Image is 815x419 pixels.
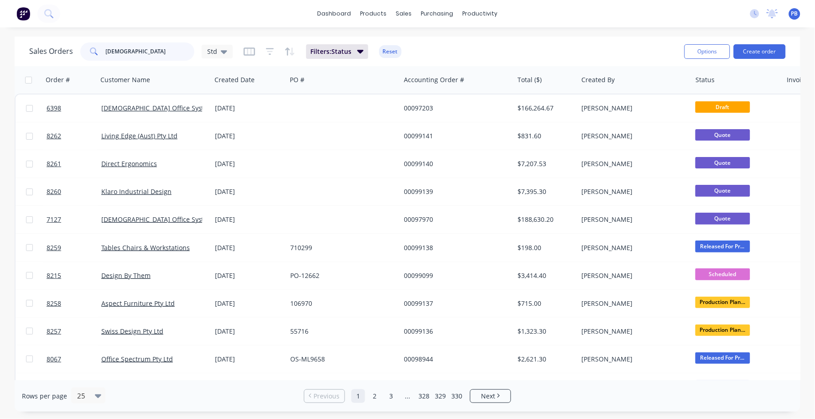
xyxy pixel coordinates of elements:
div: $188,630.20 [518,215,571,224]
span: Quote [695,129,750,141]
div: [DATE] [215,299,283,308]
div: [PERSON_NAME] [581,271,683,280]
div: $166,264.67 [518,104,571,113]
div: PO # [290,75,304,84]
div: Accounting Order # [404,75,464,84]
a: Living Edge (Aust) Pty Ltd [101,131,178,140]
a: 8255 [47,373,101,401]
div: [DATE] [215,159,283,168]
a: [DEMOGRAPHIC_DATA] Office Systems [101,104,217,112]
a: Office Spectrum Pty Ltd [101,355,173,363]
div: [PERSON_NAME] [581,243,683,252]
span: 8067 [47,355,61,364]
a: Page 1 is your current page [351,389,365,403]
a: Previous page [304,392,345,401]
a: Tables Chairs & Workstations [101,243,190,252]
div: [PERSON_NAME] [581,159,683,168]
a: 8259 [47,234,101,262]
div: 00099136 [404,327,505,336]
span: 7127 [47,215,61,224]
a: 8262 [47,122,101,150]
a: Design By Them [101,271,151,280]
div: $715.00 [518,299,571,308]
div: [DATE] [215,243,283,252]
span: 8258 [47,299,61,308]
div: 00099137 [404,299,505,308]
a: 8067 [47,346,101,373]
span: Std [207,47,217,56]
div: $7,207.53 [518,159,571,168]
span: Next [481,392,495,401]
a: 8261 [47,150,101,178]
a: Page 2 [368,389,381,403]
a: Page 328 [417,389,431,403]
span: Filters: Status [311,47,352,56]
a: Jump forward [401,389,414,403]
a: 8215 [47,262,101,289]
span: 8259 [47,243,61,252]
div: 00099141 [404,131,505,141]
div: [PERSON_NAME] [581,104,683,113]
div: $2,621.30 [518,355,571,364]
div: OS-ML9658 [290,355,392,364]
span: Previous [314,392,340,401]
span: Quote [695,185,750,196]
div: Created Date [214,75,255,84]
input: Search... [106,42,195,61]
div: sales [392,7,417,21]
div: 00098944 [404,355,505,364]
div: products [356,7,392,21]
div: 00097203 [404,104,505,113]
div: [PERSON_NAME] [581,327,683,336]
div: 106970 [290,299,392,308]
span: Production Plan... [695,325,750,336]
div: [DATE] [215,187,283,196]
a: Aspect Furniture Pty Ltd [101,299,175,308]
a: [DEMOGRAPHIC_DATA] Office Systems [101,215,217,224]
a: Page 330 [450,389,464,403]
a: Page 329 [434,389,447,403]
div: 00099140 [404,159,505,168]
span: Released For Pr... [695,352,750,364]
span: Production Plan... [695,297,750,308]
div: Total ($) [518,75,542,84]
span: 8257 [47,327,61,336]
span: 8261 [47,159,61,168]
div: productivity [458,7,502,21]
div: purchasing [417,7,458,21]
ul: Pagination [300,389,515,403]
div: Status [696,75,715,84]
div: [DATE] [215,271,283,280]
div: 55716 [290,327,392,336]
span: Draft [695,101,750,113]
div: [DATE] [215,355,283,364]
div: [DATE] [215,104,283,113]
div: 00097970 [404,215,505,224]
a: Direct Ergonomics [101,159,157,168]
div: [PERSON_NAME] [581,131,683,141]
div: 00099138 [404,243,505,252]
a: 7127 [47,206,101,233]
a: 6398 [47,94,101,122]
span: PB [791,10,798,18]
span: Rows per page [22,392,67,401]
div: Created By [582,75,615,84]
span: 6398 [47,104,61,113]
a: 8257 [47,318,101,345]
div: 00099099 [404,271,505,280]
button: Create order [734,44,786,59]
span: Quote [695,213,750,224]
div: [DATE] [215,327,283,336]
div: [DATE] [215,131,283,141]
button: Options [684,44,730,59]
a: Swiss Design Pty Ltd [101,327,163,335]
span: 8215 [47,271,61,280]
div: $831.60 [518,131,571,141]
div: [PERSON_NAME] [581,299,683,308]
span: Quote [695,157,750,168]
div: 710299 [290,243,392,252]
div: 00099139 [404,187,505,196]
a: Klaro Industrial Design [101,187,172,196]
div: Order # [46,75,70,84]
a: Page 3 [384,389,398,403]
